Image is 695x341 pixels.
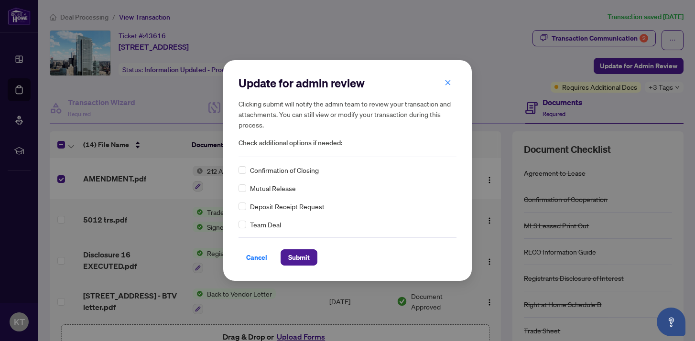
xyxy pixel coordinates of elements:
[657,308,685,336] button: Open asap
[250,165,319,175] span: Confirmation of Closing
[239,249,275,266] button: Cancel
[246,250,267,265] span: Cancel
[239,98,456,130] h5: Clicking submit will notify the admin team to review your transaction and attachments. You can st...
[239,138,456,149] span: Check additional options if needed:
[445,79,451,86] span: close
[281,249,317,266] button: Submit
[288,250,310,265] span: Submit
[239,75,456,91] h2: Update for admin review
[250,201,325,212] span: Deposit Receipt Request
[250,219,281,230] span: Team Deal
[250,183,296,193] span: Mutual Release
